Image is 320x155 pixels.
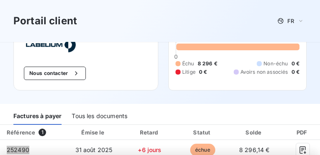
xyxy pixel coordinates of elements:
[72,107,127,125] div: Tous les documents
[239,146,270,153] span: 8 296,14 €
[13,107,62,125] div: Factures à payer
[198,60,217,67] span: 8 296 €
[24,36,77,53] img: Company logo
[263,60,288,67] span: Non-échu
[174,53,178,60] span: 0
[75,146,113,153] span: 31 août 2025
[178,128,227,137] div: Statut
[138,146,161,153] span: +6 jours
[182,68,196,76] span: Litige
[230,128,278,137] div: Solde
[125,128,175,137] div: Retard
[7,129,35,136] div: Référence
[292,68,299,76] span: 0 €
[292,60,299,67] span: 0 €
[287,18,294,24] span: FR
[240,68,288,76] span: Avoirs non associés
[7,146,29,153] span: 252490
[182,60,194,67] span: Échu
[39,129,46,136] span: 1
[13,13,77,28] h3: Portail client
[199,68,207,76] span: 0 €
[66,128,121,137] div: Émise le
[24,67,86,80] button: Nous contacter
